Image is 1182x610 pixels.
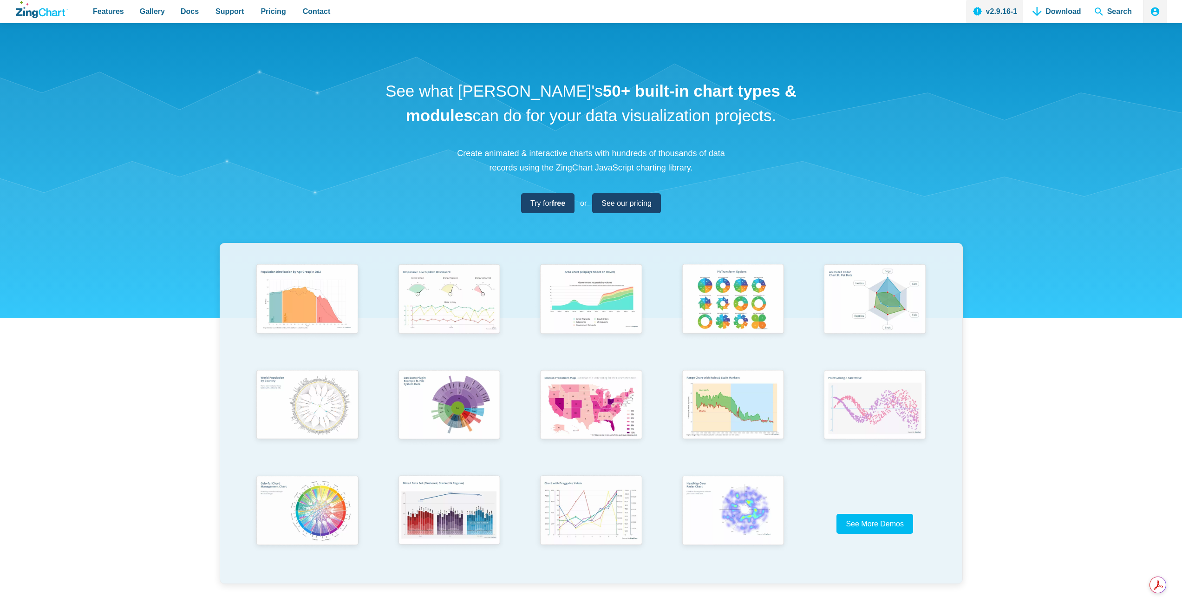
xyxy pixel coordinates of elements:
[534,366,647,446] img: Election Predictions Map
[378,366,520,471] a: Sun Burst Plugin Example ft. File System Data
[392,366,506,446] img: Sun Burst Plugin Example ft. File System Data
[250,471,364,552] img: Colorful Chord Management Chart
[303,5,331,18] span: Contact
[521,193,575,213] a: Try forfree
[520,471,662,577] a: Chart with Draggable Y-Axis
[530,197,565,210] span: Try for
[552,199,565,207] strong: free
[181,5,199,18] span: Docs
[140,5,165,18] span: Gallery
[520,366,662,471] a: Election Predictions Map
[662,366,804,471] a: Range Chart with Rultes & Scale Markers
[662,471,804,577] a: Heatmap Over Radar Chart
[382,79,800,128] h1: See what [PERSON_NAME]'s can do for your data visualization projects.
[236,366,379,471] a: World Population by Country
[520,260,662,365] a: Area Chart (Displays Nodes on Hover)
[836,514,913,534] a: See More Demos
[804,366,946,471] a: Points Along a Sine Wave
[392,260,506,341] img: Responsive Live Update Dashboard
[818,260,931,341] img: Animated Radar Chart ft. Pet Data
[406,82,797,125] strong: 50+ built-in chart types & modules
[592,193,661,213] a: See our pricing
[216,5,244,18] span: Support
[250,366,364,447] img: World Population by Country
[236,471,379,577] a: Colorful Chord Management Chart
[534,471,647,552] img: Chart with Draggable Y-Axis
[392,471,506,552] img: Mixed Data Set (Clustered, Stacked, and Regular)
[378,260,520,365] a: Responsive Live Update Dashboard
[818,366,931,446] img: Points Along a Sine Wave
[676,366,790,447] img: Range Chart with Rultes & Scale Markers
[261,5,286,18] span: Pricing
[16,1,68,18] a: ZingChart Logo. Click to return to the homepage
[804,260,946,365] a: Animated Radar Chart ft. Pet Data
[601,197,652,210] span: See our pricing
[534,260,647,341] img: Area Chart (Displays Nodes on Hover)
[378,471,520,577] a: Mixed Data Set (Clustered, Stacked, and Regular)
[93,5,124,18] span: Features
[662,260,804,365] a: Pie Transform Options
[676,260,790,341] img: Pie Transform Options
[846,520,904,528] span: See More Demos
[580,197,587,210] span: or
[250,260,364,341] img: Population Distribution by Age Group in 2052
[452,146,731,175] p: Create animated & interactive charts with hundreds of thousands of data records using the ZingCha...
[236,260,379,365] a: Population Distribution by Age Group in 2052
[676,471,790,552] img: Heatmap Over Radar Chart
